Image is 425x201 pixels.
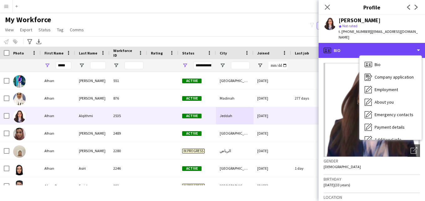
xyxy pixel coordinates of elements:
div: [PERSON_NAME] [75,142,110,159]
img: Afnan Asiri [13,163,26,175]
div: [GEOGRAPHIC_DATA] [216,160,253,177]
div: Afnan [41,72,75,89]
span: Tag [57,27,64,33]
div: 2280 [110,142,147,159]
div: About you [360,96,422,108]
div: Bio [360,58,422,71]
div: 2489 [110,125,147,142]
span: Active [182,166,202,171]
div: 876 [110,90,147,107]
div: Asiri [75,160,110,177]
button: Open Filter Menu [182,63,188,68]
div: Company application [360,71,422,83]
div: Afnan [41,107,75,124]
input: First Name Filter Input [56,62,71,69]
div: Afnan [41,125,75,142]
div: Afnan [41,90,75,107]
span: Emergency contacts [375,112,413,117]
span: Active [182,79,202,83]
div: 2535 [110,107,147,124]
button: Open Filter Menu [44,63,50,68]
span: First Name [44,51,64,55]
span: In progress [182,149,205,153]
div: Madinah [216,90,253,107]
div: Payment details [360,121,422,133]
div: 277 days [291,90,329,107]
span: Bio [375,62,381,67]
span: Last job [295,51,309,55]
button: Open Filter Menu [220,63,225,68]
span: Last Name [79,51,97,55]
img: Afnan Alsubaie [13,145,26,158]
div: 1 day [291,160,329,177]
span: Not rated [342,23,357,28]
div: Afnan [41,142,75,159]
img: Crew avatar or photo [324,63,420,157]
div: [DATE] [253,90,291,107]
div: [GEOGRAPHIC_DATA] [216,125,253,142]
img: Afnan Abdullah [13,75,26,88]
div: Farid [75,177,110,194]
span: Rating [151,51,163,55]
span: Active [182,96,202,101]
span: [DEMOGRAPHIC_DATA] [324,164,361,169]
div: [DATE] [253,107,291,124]
span: Joined [257,51,269,55]
div: [DATE] [253,177,291,194]
app-action-btn: Advanced filters [26,38,33,45]
div: [PERSON_NAME] [75,90,110,107]
div: 2246 [110,160,147,177]
div: [DATE] [253,125,291,142]
span: Workforce ID [113,48,136,58]
div: Afnan Been [41,177,75,194]
span: | [EMAIL_ADDRESS][DOMAIN_NAME] [339,29,418,39]
div: Afnan [41,160,75,177]
a: Comms [67,26,86,34]
h3: Gender [324,158,420,164]
div: 551 [110,72,147,89]
div: [DATE] [253,72,291,89]
button: Everyone2,357 [317,22,348,29]
span: Status [182,51,194,55]
a: Export [18,26,35,34]
div: الرياض [216,142,253,159]
input: City Filter Input [231,62,250,69]
span: [DATE] (33 years) [324,183,350,187]
div: [DATE] [253,142,291,159]
div: Employment [360,83,422,96]
div: Open photos pop-in [407,144,420,157]
span: Active [182,114,202,118]
div: [GEOGRAPHIC_DATA] [216,177,253,194]
button: Open Filter Menu [113,63,119,68]
span: About you [375,99,394,105]
div: [PERSON_NAME] [339,18,381,23]
div: [PERSON_NAME] [75,125,110,142]
span: City [220,51,227,55]
span: Active [182,131,202,136]
img: Afnan Alqithmi [13,110,26,123]
span: Additional info [375,137,402,142]
div: Emergency contacts [360,108,422,121]
span: My Workforce [5,15,51,24]
img: Afnan Been Farid [13,180,26,193]
h3: Location [324,194,420,200]
div: Additional info [360,133,422,146]
input: Workforce ID Filter Input [125,62,143,69]
button: Open Filter Menu [257,63,263,68]
span: View [5,27,14,33]
div: Bio [319,43,425,58]
img: Afnan Ali [13,93,26,105]
h3: Profile [319,3,425,11]
span: Payment details [375,124,405,130]
span: Export [20,27,32,33]
input: Joined Filter Input [269,62,287,69]
button: Open Filter Menu [79,63,84,68]
img: Afnan AlSaleh [13,128,26,140]
input: Last Name Filter Input [90,62,106,69]
div: 993 [110,177,147,194]
a: View [3,26,16,34]
span: Employment [375,87,398,92]
div: [DATE] [253,160,291,177]
div: [GEOGRAPHIC_DATA] [216,72,253,89]
span: Status [38,27,51,33]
